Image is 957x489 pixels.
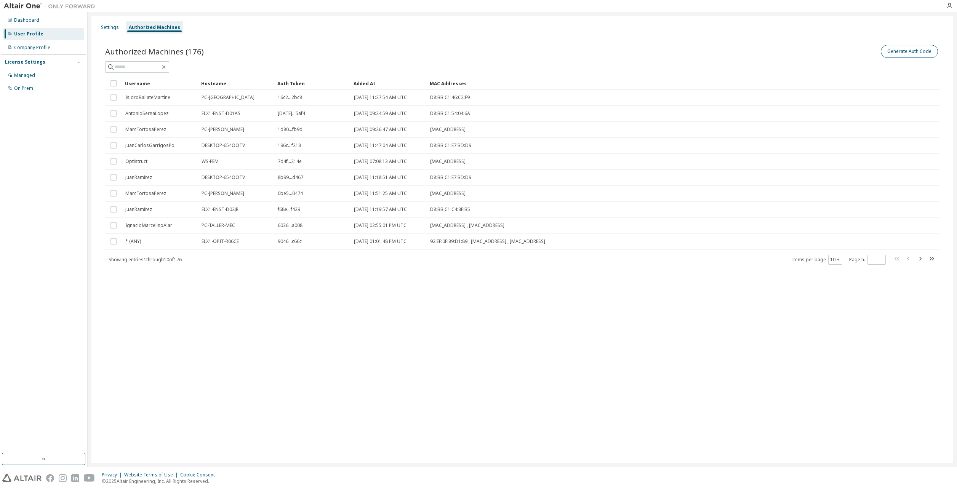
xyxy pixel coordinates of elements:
div: Auth Token [277,77,347,89]
span: AntonioSernaLopez [125,110,168,117]
div: Dashboard [14,17,39,23]
span: PC-[GEOGRAPHIC_DATA] [202,94,254,101]
span: JuanRamirez [125,206,152,213]
span: JuanRamirez [125,174,152,181]
div: Managed [14,72,35,78]
span: [DATE] 07:08:13 AM UTC [354,158,407,165]
span: 7d4f...214e [278,158,302,165]
span: 0be5...0474 [278,190,303,197]
span: 6036...a008 [278,222,302,229]
span: MarcTortosaPerez [125,126,166,133]
button: 10 [830,257,840,263]
span: Items per page [792,255,842,265]
span: PC-[PERSON_NAME] [202,126,244,133]
span: [MAC_ADDRESS] [430,158,466,165]
div: Website Terms of Use [124,472,180,478]
span: Page n. [849,255,886,265]
span: IgnacioMarcelinoAlar [125,222,172,229]
span: D8:BB:C1:54:04:6A [430,110,470,117]
div: Company Profile [14,45,50,51]
span: 16c2...2bc8 [278,94,302,101]
div: License Settings [5,59,45,65]
span: MarcTortosaPerez [125,190,166,197]
p: © 2025 Altair Engineering, Inc. All Rights Reserved. [102,478,219,484]
span: 8b99...d467 [278,174,303,181]
span: WS-FEM [202,158,219,165]
span: Authorized Machines (176) [105,46,204,57]
img: instagram.svg [59,474,67,482]
div: Cookie Consent [180,472,219,478]
span: 9046...c66c [278,238,302,244]
span: PC-[PERSON_NAME] [202,190,244,197]
div: Authorized Machines [129,24,180,30]
span: * (ANY) [125,238,141,244]
span: [DATE] 11:47:04 AM UTC [354,142,407,149]
div: Privacy [102,472,124,478]
img: youtube.svg [84,474,95,482]
span: [MAC_ADDRESS] , [MAC_ADDRESS] [430,222,504,229]
div: User Profile [14,31,43,37]
span: D8:BB:C1:C4:8F:B5 [430,206,470,213]
img: facebook.svg [46,474,54,482]
span: PC-TALLER-MEC [202,222,235,229]
button: Generate Auth Code [881,45,938,58]
span: IsidroBallateMartine [125,94,170,101]
span: [MAC_ADDRESS] [430,126,466,133]
span: [DATE]...5af4 [278,110,305,117]
span: D8:BB:C1:E7:BD:D9 [430,142,471,149]
span: [DATE] 09:26:47 AM UTC [354,126,407,133]
span: [DATE] 11:18:51 AM UTC [354,174,407,181]
span: [DATE] 02:55:01 PM UTC [354,222,406,229]
span: [DATE] 11:19:57 AM UTC [354,206,407,213]
span: D8:BB:C1:46:C2:F9 [430,94,470,101]
span: [DATE] 11:51:25 AM UTC [354,190,407,197]
img: Altair One [4,2,99,10]
span: JuanCarlosGarrigosPo [125,142,174,149]
span: ELX1-ENST-D01AS [202,110,240,117]
div: Hostname [201,77,271,89]
img: linkedin.svg [71,474,79,482]
div: MAC Addresses [430,77,859,89]
span: 92:EF:0F:89:D1:89 , [MAC_ADDRESS] , [MAC_ADDRESS] [430,238,545,244]
span: ELX1-OPIT-R06CE [202,238,239,244]
img: altair_logo.svg [2,474,42,482]
div: On Prem [14,85,33,91]
span: ELX1-ENST-D02JR [202,206,238,213]
span: Optistruct [125,158,147,165]
span: [DATE] 01:01:48 PM UTC [354,238,406,244]
span: f68e...f429 [278,206,300,213]
span: [MAC_ADDRESS] [430,190,466,197]
span: DESKTOP-654OOTV [202,142,245,149]
span: 196c...f218 [278,142,301,149]
span: [DATE] 11:27:54 AM UTC [354,94,407,101]
div: Username [125,77,195,89]
span: Showing entries 1 through 10 of 176 [109,256,182,263]
span: [DATE] 09:24:59 AM UTC [354,110,407,117]
div: Added At [354,77,424,89]
div: Settings [101,24,119,30]
span: D8:BB:C1:E7:BD:D9 [430,174,471,181]
span: 1d80...fb9d [278,126,302,133]
span: DESKTOP-654OOTV [202,174,245,181]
